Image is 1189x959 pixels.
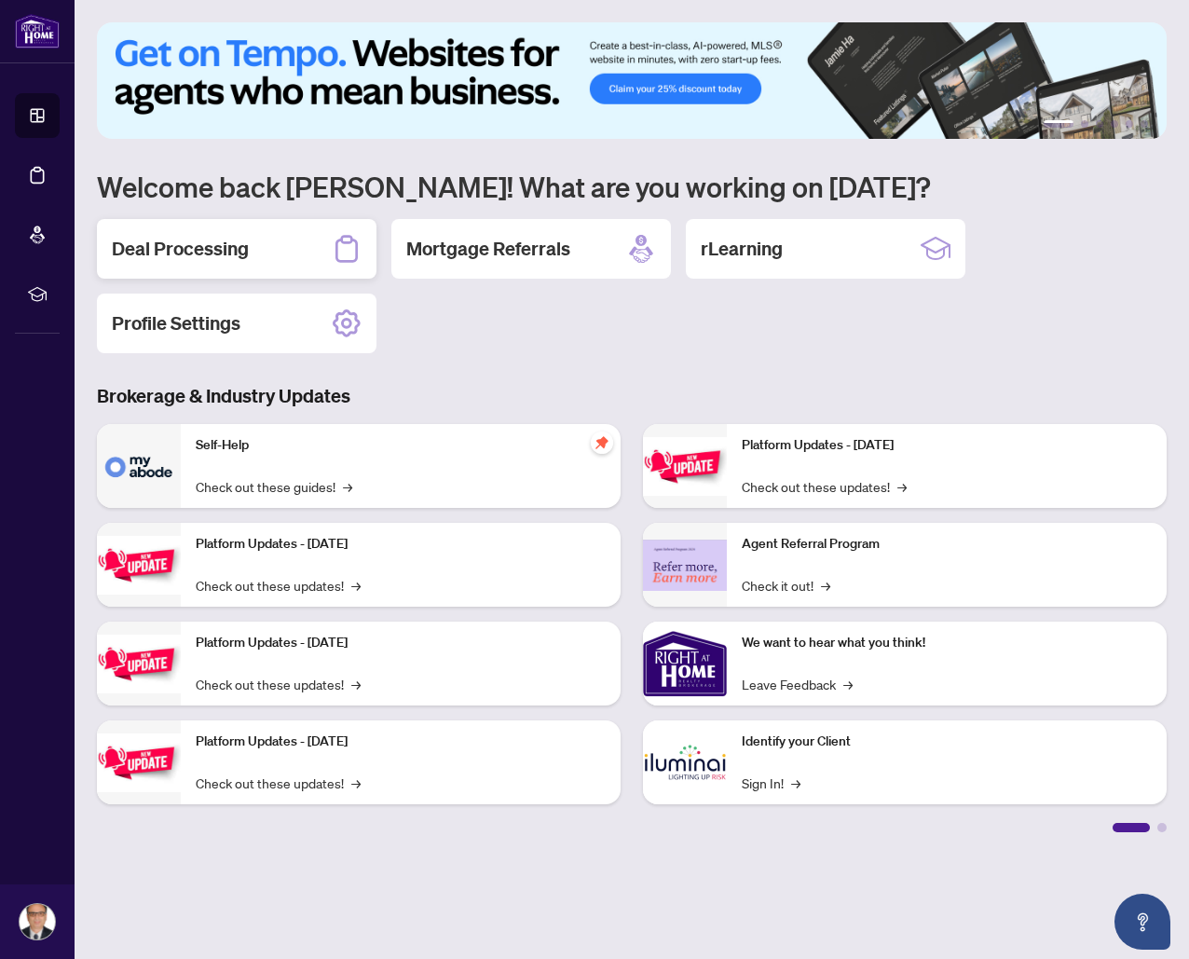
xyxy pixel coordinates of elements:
img: We want to hear what you think! [643,622,727,706]
a: Check out these guides!→ [196,476,352,497]
img: Platform Updates - June 23, 2025 [643,437,727,496]
a: Check out these updates!→ [196,674,361,694]
span: → [351,575,361,596]
a: Check it out!→ [742,575,830,596]
p: Platform Updates - [DATE] [196,732,606,752]
a: Check out these updates!→ [196,773,361,793]
img: logo [15,14,60,48]
button: 4 [1111,120,1118,128]
img: Platform Updates - September 16, 2025 [97,536,181,595]
img: Identify your Client [643,720,727,804]
a: Leave Feedback→ [742,674,853,694]
p: Self-Help [196,435,606,456]
h2: Deal Processing [112,236,249,262]
button: 5 [1126,120,1133,128]
button: 6 [1141,120,1148,128]
img: Agent Referral Program [643,540,727,591]
h2: rLearning [701,236,783,262]
span: → [351,773,361,793]
img: Slide 0 [97,22,1167,139]
button: 3 [1096,120,1103,128]
span: → [791,773,800,793]
p: Agent Referral Program [742,534,1152,555]
img: Profile Icon [20,904,55,939]
p: We want to hear what you think! [742,633,1152,653]
button: 1 [1044,120,1073,128]
a: Check out these updates!→ [742,476,907,497]
span: → [343,476,352,497]
img: Platform Updates - July 21, 2025 [97,635,181,693]
img: Platform Updates - July 8, 2025 [97,733,181,792]
p: Platform Updates - [DATE] [196,633,606,653]
span: → [821,575,830,596]
h2: Profile Settings [112,310,240,336]
span: → [897,476,907,497]
img: Self-Help [97,424,181,508]
button: Open asap [1114,894,1170,950]
span: → [351,674,361,694]
a: Check out these updates!→ [196,575,361,596]
a: Sign In!→ [742,773,800,793]
span: → [843,674,853,694]
p: Identify your Client [742,732,1152,752]
p: Platform Updates - [DATE] [742,435,1152,456]
button: 2 [1081,120,1088,128]
p: Platform Updates - [DATE] [196,534,606,555]
h2: Mortgage Referrals [406,236,570,262]
h3: Brokerage & Industry Updates [97,383,1167,409]
span: pushpin [591,432,613,454]
h1: Welcome back [PERSON_NAME]! What are you working on [DATE]? [97,169,1167,204]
